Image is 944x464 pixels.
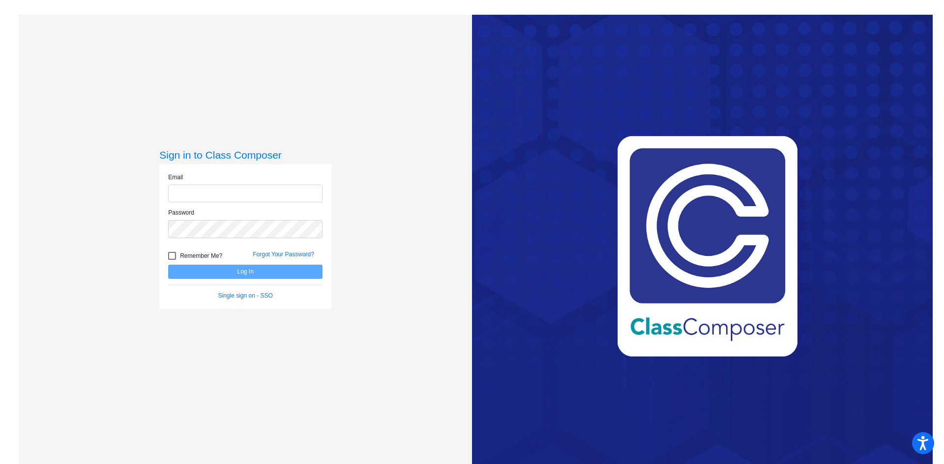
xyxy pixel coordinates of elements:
a: Single sign on - SSO [218,292,273,299]
label: Password [168,208,194,217]
span: Remember Me? [180,250,222,262]
label: Email [168,173,183,182]
button: Log In [168,265,323,279]
a: Forgot Your Password? [253,251,314,258]
h3: Sign in to Class Composer [159,149,331,161]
